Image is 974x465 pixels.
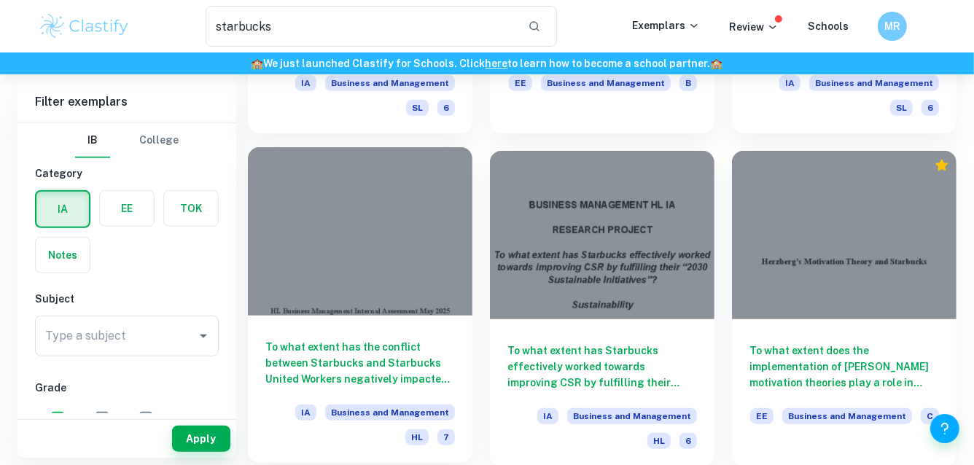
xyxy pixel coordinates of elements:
[711,58,723,69] span: 🏫
[72,410,79,426] span: 7
[779,75,800,91] span: IA
[35,380,219,396] h6: Grade
[890,100,913,116] span: SL
[36,192,89,227] button: IA
[486,58,508,69] a: here
[164,191,218,226] button: TOK
[437,429,455,445] span: 7
[265,339,455,387] h6: To what extent has the conflict between Starbucks and Starbucks United Workers negatively impacte...
[172,426,230,452] button: Apply
[75,123,179,158] div: Filter type choice
[647,433,671,449] span: HL
[921,408,939,424] span: C
[884,18,901,34] h6: MR
[406,100,429,116] span: SL
[36,238,90,273] button: Notes
[808,20,849,32] a: Schools
[541,75,671,91] span: Business and Management
[679,75,697,91] span: B
[295,405,316,421] span: IA
[437,100,455,116] span: 6
[729,19,779,35] p: Review
[139,123,179,158] button: College
[206,6,516,47] input: Search for any exemplars...
[750,408,774,424] span: EE
[567,408,697,424] span: Business and Management
[325,75,455,91] span: Business and Management
[35,165,219,181] h6: Category
[782,408,912,424] span: Business and Management
[17,82,236,122] h6: Filter exemplars
[930,414,959,443] button: Help and Feedback
[75,123,110,158] button: IB
[38,12,130,41] img: Clastify logo
[35,291,219,307] h6: Subject
[922,100,939,116] span: 6
[405,429,429,445] span: HL
[252,58,264,69] span: 🏫
[193,326,214,346] button: Open
[537,408,558,424] span: IA
[295,75,316,91] span: IA
[507,343,697,391] h6: To what extent has Starbucks effectively worked towards improving CSR by fulfilling their “2030 S...
[878,12,907,41] button: MR
[325,405,455,421] span: Business and Management
[509,75,532,91] span: EE
[632,17,700,34] p: Exemplars
[679,433,697,449] span: 6
[809,75,939,91] span: Business and Management
[160,410,167,426] span: 5
[749,343,939,391] h6: To what extent does the implementation of [PERSON_NAME] motivation theories play a role in Starbu...
[117,410,123,426] span: 6
[100,191,154,226] button: EE
[3,55,971,71] h6: We just launched Clastify for Schools. Click to learn how to become a school partner.
[935,158,949,173] div: Premium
